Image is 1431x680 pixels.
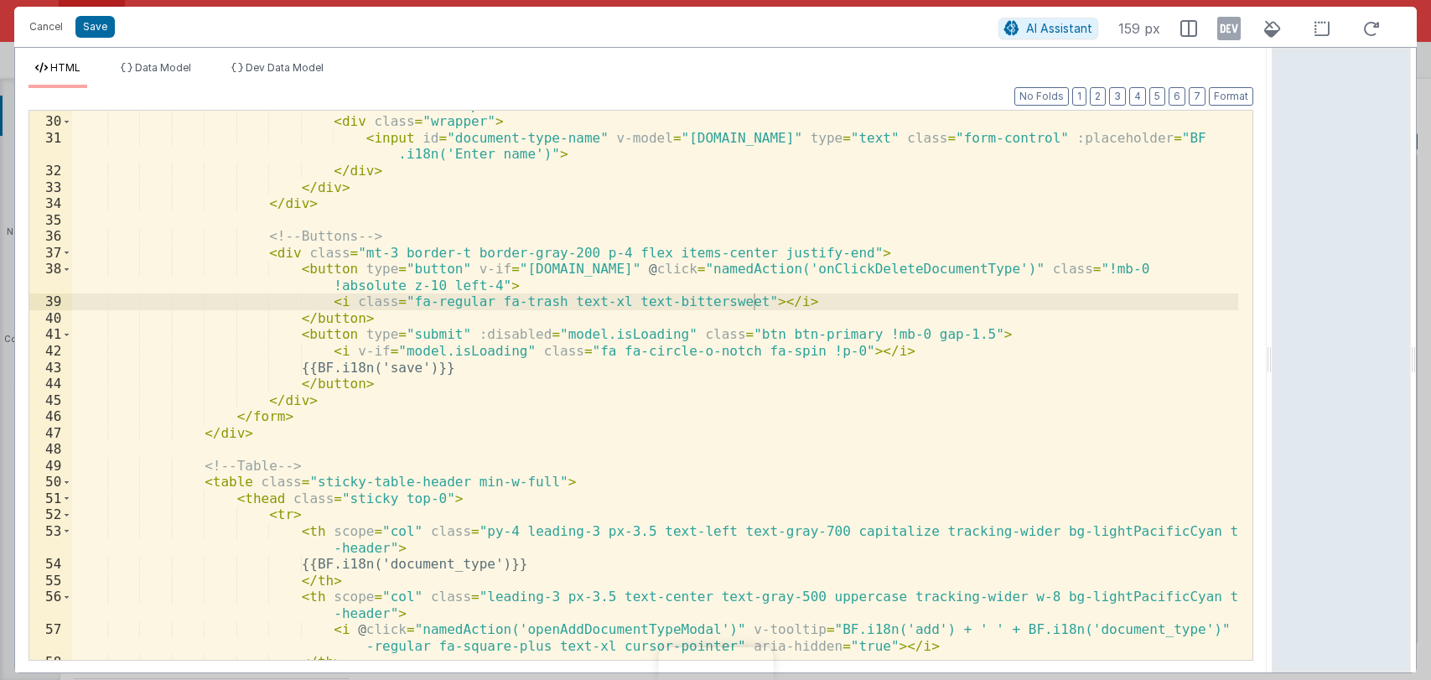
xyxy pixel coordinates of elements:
[246,61,324,74] span: Dev Data Model
[29,113,72,130] div: 30
[29,621,72,654] div: 57
[29,228,72,245] div: 36
[1129,87,1146,106] button: 4
[29,589,72,621] div: 56
[29,343,72,360] div: 42
[1026,21,1092,35] span: AI Assistant
[29,245,72,262] div: 37
[1189,87,1205,106] button: 7
[29,458,72,475] div: 49
[29,408,72,425] div: 46
[1149,87,1165,106] button: 5
[29,474,72,491] div: 50
[29,212,72,229] div: 35
[75,16,115,38] button: Save
[1014,87,1069,106] button: No Folds
[1090,87,1106,106] button: 2
[29,130,72,163] div: 31
[50,61,80,74] span: HTML
[29,425,72,442] div: 47
[29,163,72,179] div: 32
[1109,87,1126,106] button: 3
[29,654,72,671] div: 58
[1169,87,1185,106] button: 6
[1072,87,1086,106] button: 1
[29,261,72,293] div: 38
[29,556,72,573] div: 54
[29,441,72,458] div: 48
[29,326,72,343] div: 41
[29,523,72,556] div: 53
[29,491,72,507] div: 51
[1209,87,1253,106] button: Format
[998,18,1098,39] button: AI Assistant
[29,392,72,409] div: 45
[1118,18,1160,39] span: 159 px
[29,293,72,310] div: 39
[29,195,72,212] div: 34
[21,15,71,39] button: Cancel
[29,179,72,196] div: 33
[29,573,72,589] div: 55
[135,61,191,74] span: Data Model
[29,310,72,327] div: 40
[29,376,72,392] div: 44
[29,506,72,523] div: 52
[29,360,72,376] div: 43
